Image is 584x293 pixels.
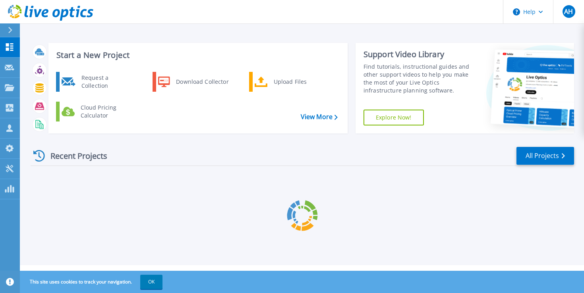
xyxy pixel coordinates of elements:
[56,72,137,92] a: Request a Collection
[77,104,135,120] div: Cloud Pricing Calculator
[172,74,232,90] div: Download Collector
[22,275,162,289] span: This site uses cookies to track your navigation.
[364,49,473,60] div: Support Video Library
[301,113,338,121] a: View More
[516,147,574,165] a: All Projects
[153,72,234,92] a: Download Collector
[31,146,118,166] div: Recent Projects
[56,51,337,60] h3: Start a New Project
[270,74,329,90] div: Upload Files
[56,102,137,121] a: Cloud Pricing Calculator
[364,110,424,125] a: Explore Now!
[564,8,573,15] span: AH
[140,275,162,289] button: OK
[249,72,331,92] a: Upload Files
[77,74,135,90] div: Request a Collection
[364,63,473,94] div: Find tutorials, instructional guides and other support videos to help you make the most of your L...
